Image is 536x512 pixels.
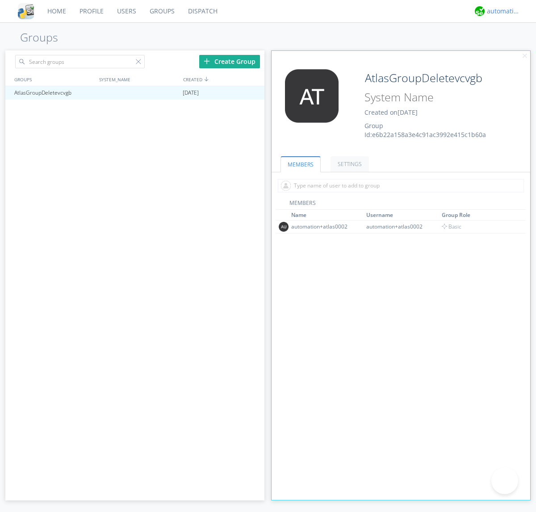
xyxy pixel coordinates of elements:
[279,222,289,232] img: 373638.png
[291,223,358,230] div: automation+atlas0002
[204,58,210,64] img: plus.svg
[276,199,526,210] div: MEMBERS
[364,121,486,139] span: Group Id: e6b22a158a3e4c91ac3992e415c1b60a
[97,73,181,86] div: SYSTEM_NAME
[5,86,264,100] a: AtlasGroupDeletevcvgb[DATE]
[278,179,524,192] input: Type name of user to add to group
[281,156,321,172] a: MEMBERS
[398,108,418,117] span: [DATE]
[12,73,95,86] div: GROUPS
[15,55,145,68] input: Search groups
[331,156,369,172] a: SETTINGS
[366,223,433,230] div: automation+atlas0002
[12,86,96,100] div: AtlasGroupDeletevcvgb
[487,7,520,16] div: automation+atlas
[361,69,506,87] input: Group Name
[522,53,528,59] img: cancel.svg
[475,6,485,16] img: d2d01cd9b4174d08988066c6d424eccd
[18,3,34,19] img: cddb5a64eb264b2086981ab96f4c1ba7
[361,89,506,106] input: System Name
[181,73,265,86] div: CREATED
[199,55,260,68] div: Create Group
[365,210,440,221] th: Toggle SortBy
[442,223,461,230] span: Basic
[440,210,516,221] th: Toggle SortBy
[183,86,199,100] span: [DATE]
[290,210,365,221] th: Toggle SortBy
[491,467,518,494] iframe: Toggle Customer Support
[278,69,345,123] img: 373638.png
[364,108,418,117] span: Created on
